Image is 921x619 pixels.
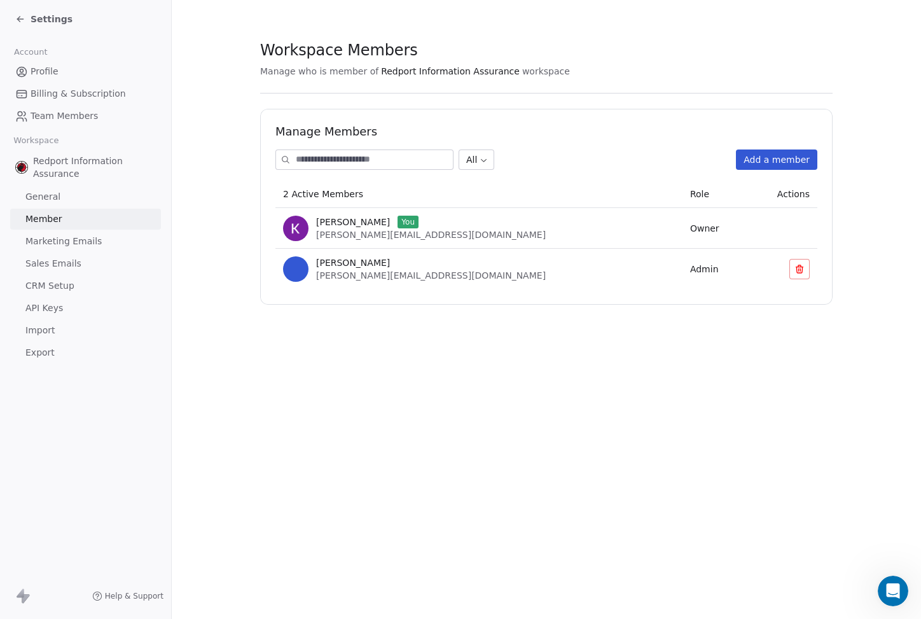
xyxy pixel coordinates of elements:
[316,216,390,228] span: [PERSON_NAME]
[10,320,161,341] a: Import
[777,189,810,199] span: Actions
[10,83,161,104] a: Billing & Subscription
[55,32,217,43] div: joined the conversation
[8,131,64,150] span: Workspace
[10,342,161,363] a: Export
[260,41,417,60] span: Workspace Members
[878,576,908,606] iframe: Intercom live chat
[10,59,209,333] div: Hi [PERSON_NAME], Greetings from Swipe One and thank you for reaching out!You will be able to see...
[10,231,161,252] a: Marketing Emails
[38,31,51,44] img: Profile image for Harinder
[736,150,817,170] button: Add a member
[283,216,308,241] img: j_YE-QDp4I0iTvbrYMHXbHKycErBXNSNUkGUw74w4S0
[60,417,71,427] button: Upload attachment
[25,190,60,204] span: General
[55,33,126,42] b: [PERSON_NAME]
[36,7,57,27] img: Profile image for Harinder
[522,65,570,78] span: workspace
[260,65,378,78] span: Manage who is member of
[223,5,246,28] div: Close
[10,59,244,356] div: Harinder says…
[398,216,419,228] span: You
[92,591,163,601] a: Help & Support
[10,29,244,59] div: Harinder says…
[10,61,161,82] a: Profile
[20,110,198,148] div: You will be able to see the email history under "Emails" tab inside contact profile.
[11,390,244,412] textarea: Message…
[283,189,363,199] span: 2 Active Members
[33,155,156,180] span: Redport Information Assurance
[10,209,161,230] a: Member
[62,6,144,16] h1: [PERSON_NAME]
[31,65,59,78] span: Profile
[20,66,198,104] div: Hi [PERSON_NAME], Greetings from Swipe One and thank you for reaching out!
[20,314,198,326] div: Looking forward t your response!
[25,235,102,248] span: Marketing Emails
[31,13,73,25] span: Settings
[10,186,161,207] a: General
[20,336,120,344] div: [PERSON_NAME] • [DATE]
[20,257,198,307] div: Please let me know if there are any specific contacts to whom you have sent the email but history...
[690,264,719,274] span: Admin
[8,5,32,29] button: go back
[10,106,161,127] a: Team Members
[316,256,390,269] span: [PERSON_NAME]
[690,189,709,199] span: Role
[31,109,98,123] span: Team Members
[25,324,55,337] span: Import
[690,223,719,233] span: Owner
[8,43,53,62] span: Account
[10,253,161,274] a: Sales Emails
[199,5,223,29] button: Home
[10,373,244,442] div: Keith says…
[275,124,817,139] h1: Manage Members
[40,417,50,427] button: Gif picker
[218,412,239,432] button: Send a message…
[316,270,546,281] span: [PERSON_NAME][EMAIL_ADDRESS][DOMAIN_NAME]
[381,65,520,78] span: Redport Information Assurance
[25,279,74,293] span: CRM Setup
[25,302,63,315] span: API Keys
[20,417,30,427] button: Emoji picker
[25,257,81,270] span: Sales Emails
[316,230,546,240] span: [PERSON_NAME][EMAIL_ADDRESS][DOMAIN_NAME]
[15,13,73,25] a: Settings
[15,161,28,174] img: Redport_hacker_head.png
[31,87,126,101] span: Billing & Subscription
[10,298,161,319] a: API Keys
[10,275,161,296] a: CRM Setup
[20,154,198,167] div: Please refer to the screenshots below -
[62,16,127,29] p: Active 30m ago
[56,381,234,419] div: I have sent a number of emails to [PERSON_NAME] and do not see any history there
[81,417,91,427] button: Start recording
[10,356,244,373] div: [DATE]
[105,591,163,601] span: Help & Support
[25,212,62,226] span: Member
[46,373,244,426] div: I have sent a number of emails to [PERSON_NAME] and do not see any history there
[25,346,55,359] span: Export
